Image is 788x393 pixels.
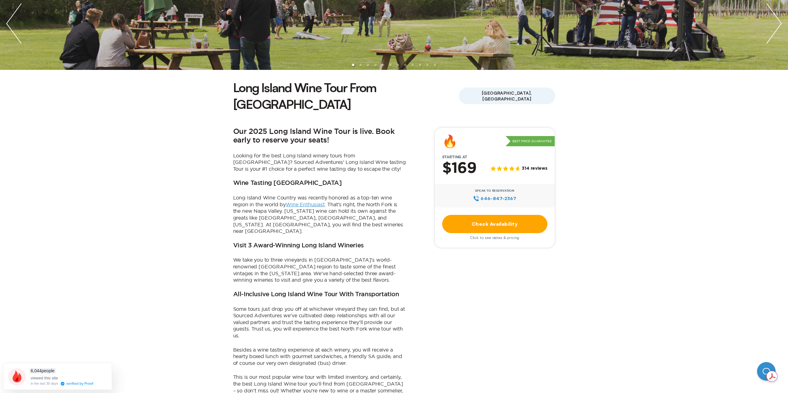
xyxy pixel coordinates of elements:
[233,180,342,187] h3: Wine Tasting [GEOGRAPHIC_DATA]
[382,64,384,66] li: slide item 5
[367,64,369,66] li: slide item 3
[411,64,414,66] li: slide item 9
[233,291,399,298] h3: All-Inclusive Long Island Wine Tour With Transportation
[459,88,555,104] span: [GEOGRAPHIC_DATA], [GEOGRAPHIC_DATA]
[233,306,407,339] p: Some tours just drop you off at whichever vineyard they can find, but at Sourced Adventures we’ve...
[506,136,555,147] p: Best Price Guarantee
[233,127,407,145] h2: Our 2025 Long Island Wine Tour is live. Book early to reserve your seats!
[481,195,516,202] span: 646‍-847‍-2367
[374,64,377,66] li: slide item 4
[31,368,41,373] span: 6,044
[233,79,459,113] h1: Long Island Wine Tour From [GEOGRAPHIC_DATA]
[470,236,520,240] span: Click to see dates & pricing
[404,64,407,66] li: slide item 8
[389,64,392,66] li: slide item 6
[473,195,516,202] a: 646‍-847‍-2367
[352,64,355,66] li: slide item 1
[31,376,58,380] span: viewed this site
[233,242,364,250] h3: Visit 3 Award-Winning Long Island Wineries
[233,152,407,173] p: Looking for the best Long Island winery tours from [GEOGRAPHIC_DATA]? Sourced Adventures’ Long Is...
[233,257,407,283] p: We take you to three vineyards in [GEOGRAPHIC_DATA]’s world-renowned [GEOGRAPHIC_DATA] region to ...
[31,382,58,385] div: in the last 30 days
[442,135,458,147] div: 🔥
[522,166,547,171] span: 314 reviews
[29,368,56,374] span: people
[419,64,421,66] li: slide item 10
[359,64,362,66] li: slide item 2
[435,155,475,159] span: Starting at
[397,64,399,66] li: slide item 7
[233,194,407,235] p: Long Island Wine Country was recently honored as a top-ten wine region in the world by . That’s r...
[426,64,429,66] li: slide item 11
[233,347,407,367] p: Besides a wine tasting experience at each winery, you will receive a hearty boxed lunch with gour...
[434,64,436,66] li: slide item 12
[475,189,514,193] span: Speak to Reservation
[286,202,325,207] a: Wine Enthusiast
[442,160,477,177] h2: $169
[757,362,776,381] iframe: Help Scout Beacon - Open
[442,215,547,233] a: Check Availability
